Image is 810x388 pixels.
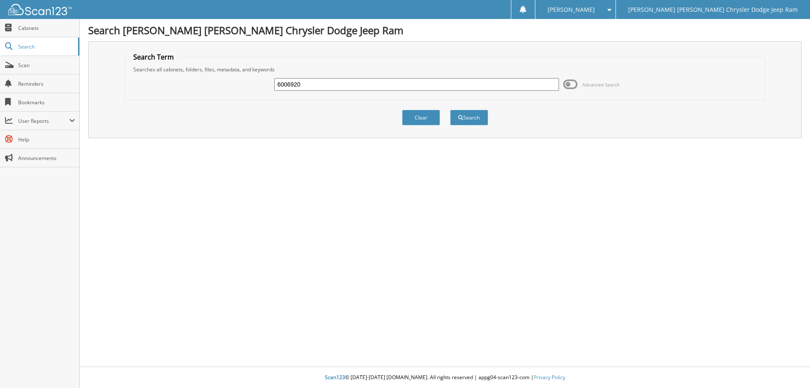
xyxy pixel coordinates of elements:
[129,66,761,73] div: Searches all cabinets, folders, files, metadata, and keywords
[18,155,75,162] span: Announcements
[450,110,488,125] button: Search
[18,99,75,106] span: Bookmarks
[18,80,75,87] span: Reminders
[18,24,75,32] span: Cabinets
[534,374,565,381] a: Privacy Policy
[18,43,74,50] span: Search
[129,52,178,62] legend: Search Term
[325,374,345,381] span: Scan123
[18,62,75,69] span: Scan
[88,23,802,37] h1: Search [PERSON_NAME] [PERSON_NAME] Chrysler Dodge Jeep Ram
[768,347,810,388] iframe: Chat Widget
[18,117,69,125] span: User Reports
[8,4,72,15] img: scan123-logo-white.svg
[80,367,810,388] div: © [DATE]-[DATE] [DOMAIN_NAME]. All rights reserved | appg04-scan123-com |
[582,81,620,88] span: Advanced Search
[548,7,595,12] span: [PERSON_NAME]
[18,136,75,143] span: Help
[628,7,798,12] span: [PERSON_NAME] [PERSON_NAME] Chrysler Dodge Jeep Ram
[402,110,440,125] button: Clear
